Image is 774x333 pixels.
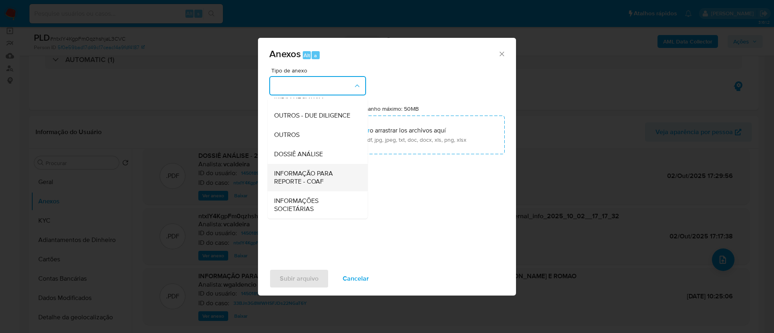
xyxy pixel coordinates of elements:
[271,68,368,73] span: Tipo de anexo
[314,52,317,59] span: a
[498,50,505,57] button: Cerrar
[274,170,356,186] span: INFORMAÇÃO PARA REPORTE - COAF
[274,131,300,139] span: OUTROS
[269,47,301,61] span: Anexos
[274,197,356,213] span: INFORMAÇÕES SOCIETÁRIAS
[343,270,369,287] span: Cancelar
[274,150,323,158] span: DOSSIÊ ANÁLISE
[274,112,350,120] span: OUTROS - DUE DILIGENCE
[274,92,323,100] span: MIDIA NEGATIVA
[358,105,419,112] label: Tamanho máximo: 50MB
[332,269,379,288] button: Cancelar
[304,52,310,59] span: Alt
